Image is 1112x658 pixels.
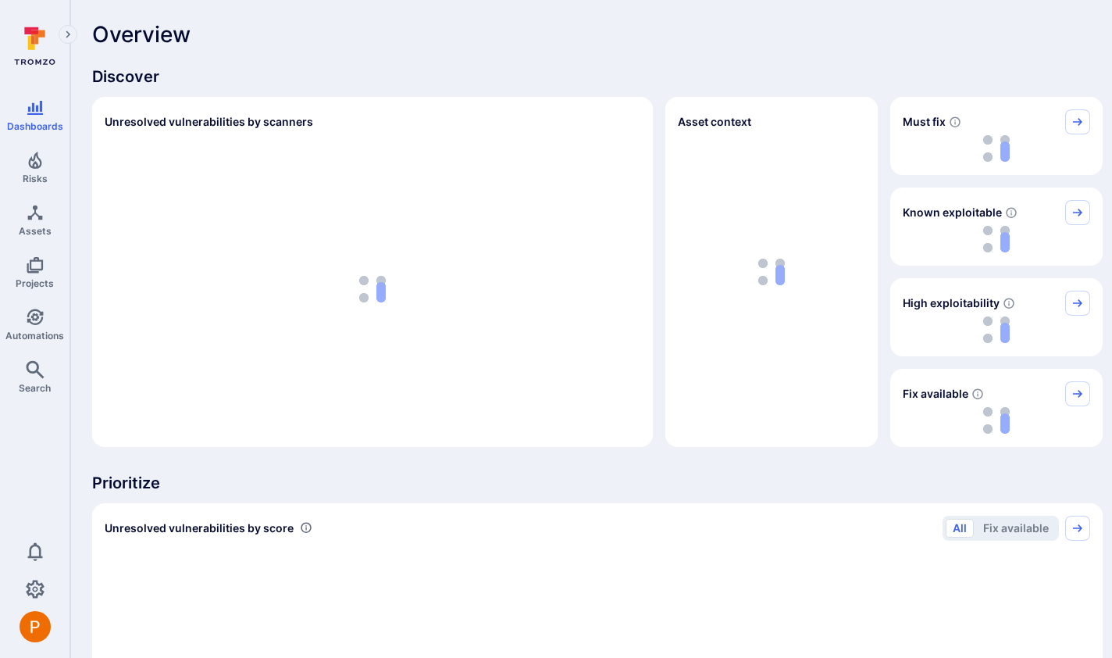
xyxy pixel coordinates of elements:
div: loading spinner [903,316,1090,344]
div: loading spinner [903,134,1090,163]
svg: Confirmed exploitable by KEV [1005,206,1018,219]
button: All [946,519,974,538]
img: Loading... [359,276,386,302]
span: Assets [19,225,52,237]
span: Discover [92,66,1103,88]
i: Expand navigation menu [62,28,73,41]
span: Overview [92,22,191,47]
div: loading spinner [105,144,640,434]
span: High exploitability [903,295,1000,311]
div: Number of vulnerabilities in status 'Open' 'Triaged' and 'In process' grouped by score [300,520,312,536]
div: loading spinner [903,225,1090,253]
button: Expand navigation menu [59,25,77,44]
svg: Vulnerabilities with fix available [971,388,984,400]
img: ACg8ocICMCW9Gtmm-eRbQDunRucU07-w0qv-2qX63v-oG-s=s96-c [20,611,51,642]
span: Prioritize [92,472,1103,494]
img: Loading... [983,316,1010,343]
div: loading spinner [903,406,1090,434]
span: Projects [16,277,54,289]
div: High exploitability [890,278,1103,356]
span: Automations [5,330,64,342]
span: Asset context [678,114,751,130]
span: Risks [23,173,48,184]
button: Fix available [976,519,1056,538]
svg: Risk score >=40 , missed SLA [949,116,961,128]
div: Must fix [890,97,1103,175]
div: Known exploitable [890,188,1103,266]
span: Dashboards [7,120,63,132]
img: Loading... [983,135,1010,162]
img: Loading... [983,407,1010,434]
span: Unresolved vulnerabilities by score [105,520,294,536]
span: Known exploitable [903,205,1002,220]
span: Must fix [903,114,946,130]
span: Fix available [903,386,968,402]
span: Search [19,382,51,394]
svg: EPSS score ≥ 0.7 [1003,297,1015,309]
h2: Unresolved vulnerabilities by scanners [105,114,313,130]
div: Fix available [890,369,1103,447]
img: Loading... [983,226,1010,252]
div: Peter Baker [20,611,51,642]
